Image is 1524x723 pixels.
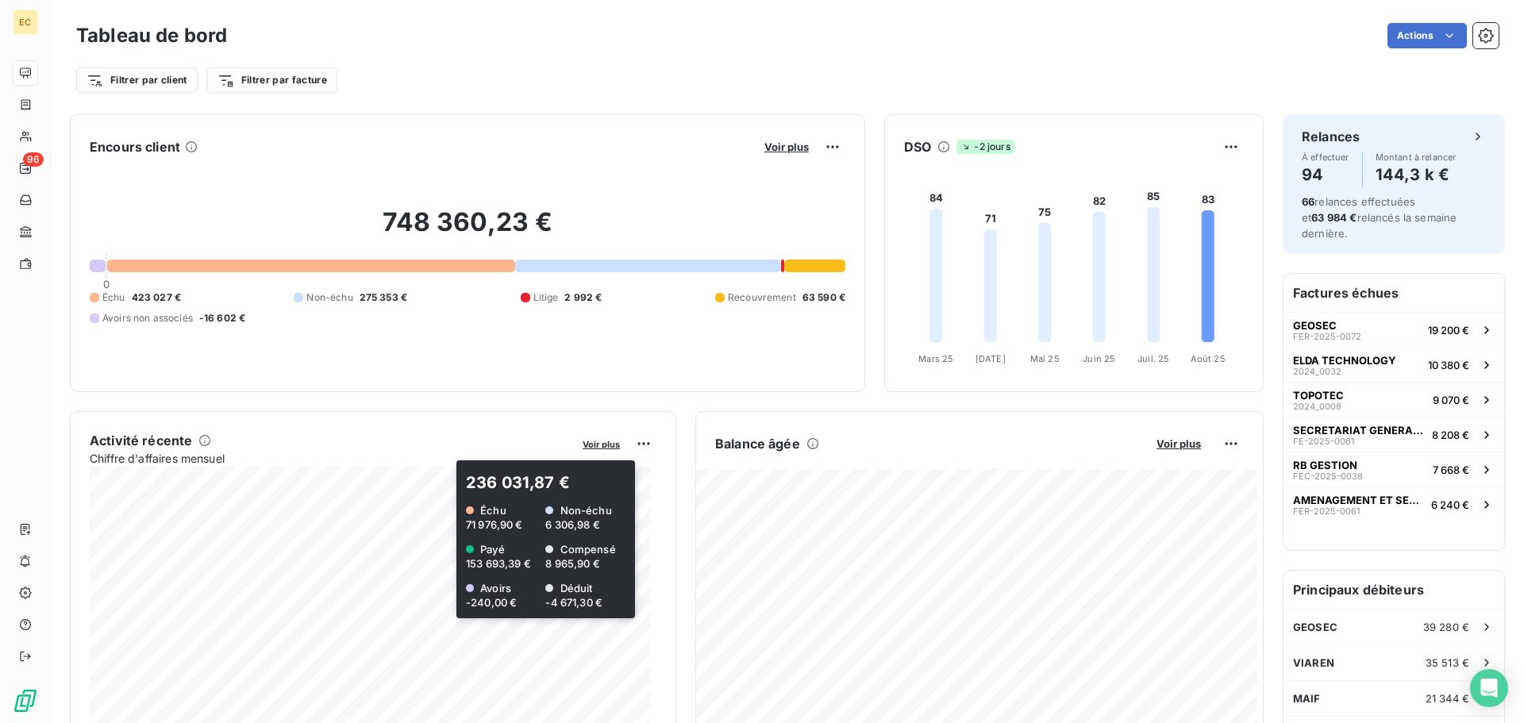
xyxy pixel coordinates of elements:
[1156,437,1201,450] span: Voir plus
[1293,656,1334,669] span: VIAREN
[715,434,800,453] h6: Balance âgée
[1283,417,1504,452] button: SECRETARIAT GENERAL DU MINISTERE DE LAFE-2025-00618 208 €
[13,156,37,181] a: 96
[76,21,227,50] h3: Tableau de bord
[360,290,407,305] span: 275 353 €
[1433,394,1469,406] span: 9 070 €
[1293,692,1321,705] span: MAIF
[1387,23,1467,48] button: Actions
[1293,621,1337,633] span: GEOSEC
[90,431,192,450] h6: Activité récente
[102,290,125,305] span: Échu
[1376,162,1457,187] h4: 144,3 k €
[1137,353,1169,364] tspan: Juil. 25
[1293,424,1426,436] span: SECRETARIAT GENERAL DU MINISTERE DE LA
[1283,274,1504,312] h6: Factures échues
[1426,656,1469,669] span: 35 513 €
[956,140,1014,154] span: -2 jours
[1470,669,1508,707] div: Open Intercom Messenger
[564,290,602,305] span: 2 992 €
[102,311,193,325] span: Avoirs non associés
[1283,312,1504,347] button: GEOSECFER-2025-007219 200 €
[13,10,38,35] div: EC
[1283,486,1504,521] button: AMENAGEMENT ET SERVICESFER-2025-00616 240 €
[1431,498,1469,511] span: 6 240 €
[1152,436,1206,451] button: Voir plus
[533,290,559,305] span: Litige
[583,439,620,450] span: Voir plus
[90,137,180,156] h6: Encours client
[23,152,44,167] span: 96
[1293,319,1337,332] span: GEOSEC
[1302,162,1349,187] h4: 94
[1293,436,1354,446] span: FE-2025-0061
[1293,471,1363,481] span: FEC-2025-0038
[1376,152,1457,162] span: Montant à relancer
[728,290,796,305] span: Recouvrement
[1302,127,1360,146] h6: Relances
[1293,506,1360,516] span: FER-2025-0061
[1283,452,1504,486] button: RB GESTIONFEC-2025-00387 668 €
[1293,494,1425,506] span: AMENAGEMENT ET SERVICES
[1302,195,1314,208] span: 66
[76,67,198,93] button: Filtrer par client
[1293,459,1357,471] span: RB GESTION
[1283,382,1504,417] button: TOPOTEC2024_00089 070 €
[1030,353,1060,364] tspan: Mai 25
[207,67,337,93] button: Filtrer par facture
[904,137,931,156] h6: DSO
[1293,354,1396,367] span: ELDA TECHNOLOGY
[1293,402,1341,411] span: 2024_0008
[90,206,845,254] h2: 748 360,23 €
[13,688,38,713] img: Logo LeanPay
[764,140,809,153] span: Voir plus
[1083,353,1115,364] tspan: Juin 25
[1293,367,1341,376] span: 2024_0032
[199,311,245,325] span: -16 602 €
[578,436,625,451] button: Voir plus
[1428,324,1469,337] span: 19 200 €
[1293,389,1344,402] span: TOPOTEC
[918,353,953,364] tspan: Mars 25
[1302,195,1457,240] span: relances effectuées et relancés la semaine dernière.
[1302,152,1349,162] span: À effectuer
[1293,332,1361,341] span: FER-2025-0072
[1283,571,1504,609] h6: Principaux débiteurs
[802,290,845,305] span: 63 590 €
[103,278,110,290] span: 0
[1423,621,1469,633] span: 39 280 €
[1311,211,1357,224] span: 63 984 €
[1426,692,1469,705] span: 21 344 €
[1433,463,1469,476] span: 7 668 €
[760,140,814,154] button: Voir plus
[1283,347,1504,382] button: ELDA TECHNOLOGY2024_003210 380 €
[1428,359,1469,371] span: 10 380 €
[976,353,1006,364] tspan: [DATE]
[306,290,352,305] span: Non-échu
[90,450,571,467] span: Chiffre d'affaires mensuel
[1191,353,1226,364] tspan: Août 25
[1432,429,1469,441] span: 8 208 €
[132,290,181,305] span: 423 027 €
